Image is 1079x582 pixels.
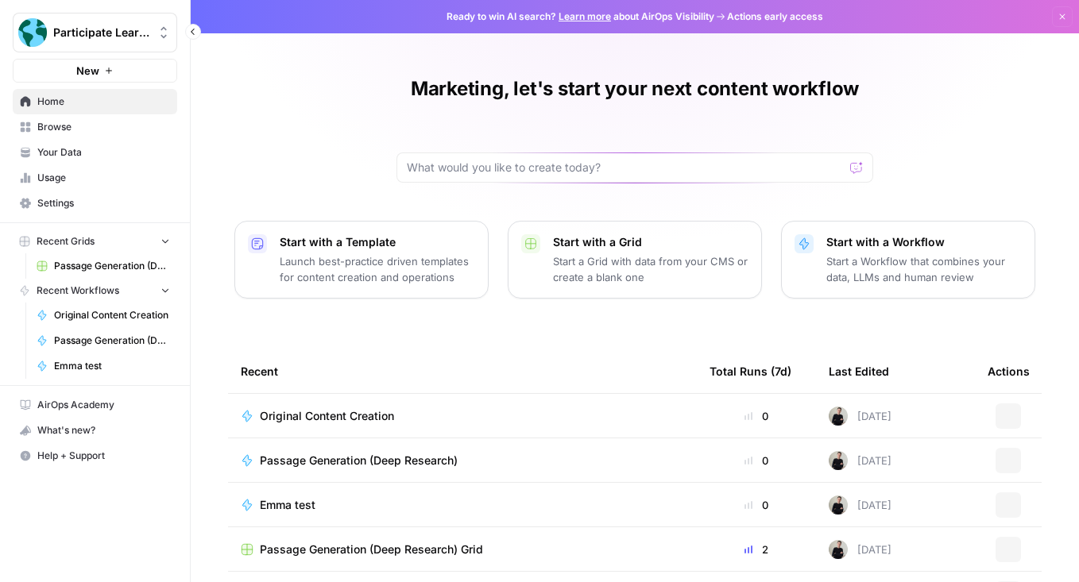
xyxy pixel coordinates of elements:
a: Learn more [559,10,611,22]
span: Usage [37,171,170,185]
span: Participate Learning [53,25,149,40]
h1: Marketing, let's start your next content workflow [411,76,859,102]
div: 0 [710,408,803,424]
button: Start with a GridStart a Grid with data from your CMS or create a blank one [508,221,762,299]
a: AirOps Academy [13,392,177,418]
img: rzyuksnmva7rad5cmpd7k6b2ndco [829,407,848,426]
p: Start with a Workflow [826,234,1022,250]
a: Original Content Creation [241,408,684,424]
div: 0 [710,497,803,513]
span: Home [37,94,170,109]
a: Original Content Creation [29,303,177,328]
button: Workspace: Participate Learning [13,13,177,52]
span: Emma test [260,497,315,513]
a: Emma test [29,353,177,379]
span: Browse [37,120,170,134]
p: Start a Workflow that combines your data, LLMs and human review [826,253,1022,285]
span: Your Data [37,145,170,160]
img: rzyuksnmva7rad5cmpd7k6b2ndco [829,495,848,515]
img: rzyuksnmva7rad5cmpd7k6b2ndco [829,451,848,470]
div: Total Runs (7d) [710,349,791,393]
span: Passage Generation (Deep Research) Grid [260,542,483,557]
button: Start with a WorkflowStart a Workflow that combines your data, LLMs and human review [781,221,1035,299]
span: Actions early access [727,10,823,24]
span: Passage Generation (Deep Research) [260,453,458,468]
span: Recent Workflows [37,283,119,298]
span: AirOps Academy [37,398,170,412]
p: Start a Grid with data from your CMS or create a blank one [553,253,748,285]
div: Recent [241,349,684,393]
button: New [13,59,177,83]
img: rzyuksnmva7rad5cmpd7k6b2ndco [829,540,848,559]
div: [DATE] [829,540,891,559]
span: Settings [37,196,170,210]
p: Start with a Grid [553,234,748,250]
a: Browse [13,114,177,140]
button: Start with a TemplateLaunch best-practice driven templates for content creation and operations [234,221,489,299]
button: Recent Grids [13,229,177,253]
div: 0 [710,453,803,468]
a: Your Data [13,140,177,165]
span: Recent Grids [37,234,95,249]
span: Ready to win AI search? about AirOps Visibility [447,10,714,24]
a: Home [13,89,177,114]
a: Passage Generation (Deep Research) [29,328,177,353]
div: [DATE] [829,451,891,470]
a: Settings [13,191,177,216]
p: Start with a Template [280,234,475,250]
div: What's new? [14,418,176,442]
div: [DATE] [829,495,891,515]
div: Actions [988,349,1030,393]
input: What would you like to create today? [407,160,844,175]
span: New [76,63,99,79]
div: [DATE] [829,407,891,426]
div: Last Edited [829,349,889,393]
button: Recent Workflows [13,279,177,303]
button: Help + Support [13,443,177,468]
a: Usage [13,165,177,191]
a: Passage Generation (Deep Research) Grid [241,542,684,557]
img: Participate Learning Logo [18,18,47,47]
div: 2 [710,542,803,557]
a: Passage Generation (Deep Research) Grid [29,253,177,279]
a: Passage Generation (Deep Research) [241,453,684,468]
button: What's new? [13,418,177,443]
span: Help + Support [37,449,170,463]
span: Passage Generation (Deep Research) Grid [54,259,170,273]
span: Original Content Creation [260,408,394,424]
p: Launch best-practice driven templates for content creation and operations [280,253,475,285]
span: Original Content Creation [54,308,170,322]
span: Passage Generation (Deep Research) [54,333,170,348]
a: Emma test [241,497,684,513]
span: Emma test [54,359,170,373]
